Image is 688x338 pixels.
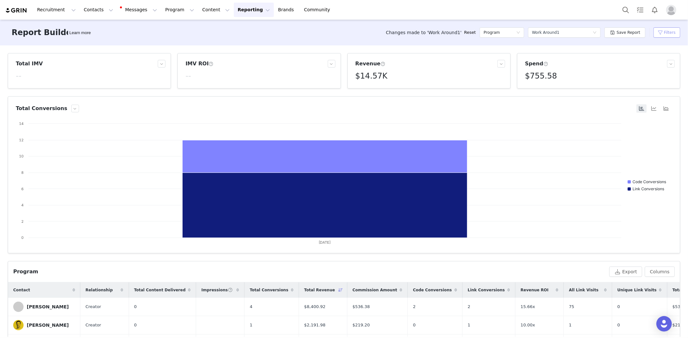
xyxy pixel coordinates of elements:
[12,27,75,38] h3: Report Builder
[117,3,161,17] button: Messages
[656,316,672,332] div: Open Intercom Messenger
[413,304,415,310] span: 2
[304,322,325,328] span: $2,191.98
[16,105,67,112] h3: Total Conversions
[250,287,288,293] span: Total Conversions
[134,322,137,328] span: 0
[134,287,186,293] span: Total Content Delivered
[234,3,274,17] button: Reporting
[569,322,572,328] span: 1
[185,70,191,82] h5: --
[355,70,388,82] h5: $14.57K
[521,287,549,293] span: Revenue ROI
[250,322,252,328] span: 1
[21,203,24,207] text: 4
[413,287,452,293] span: Code Conversions
[353,322,370,328] span: $219.20
[569,304,574,310] span: 75
[464,29,476,36] a: Reset
[16,70,21,82] h5: --
[648,3,662,17] button: Notifications
[16,60,43,68] h3: Total IMV
[355,60,385,68] h3: Revenue
[666,5,676,15] img: placeholder-profile.jpg
[617,322,620,328] span: 0
[516,31,520,35] i: icon: down
[633,186,664,191] text: Link Conversions
[604,27,645,38] button: Save Report
[386,29,462,36] span: Changes made to 'Work Around1'
[633,3,647,17] a: Tasks
[468,322,470,328] span: 1
[13,320,75,330] a: [PERSON_NAME]
[521,304,535,310] span: 15.66x
[300,3,337,17] a: Community
[85,304,101,310] span: Creator
[468,304,470,310] span: 2
[645,267,675,277] button: Columns
[80,3,117,17] button: Contacts
[653,27,680,38] button: Filters
[413,322,415,328] span: 0
[27,304,69,309] div: [PERSON_NAME]
[468,287,505,293] span: Link Conversions
[304,287,335,293] span: Total Revenue
[521,322,535,328] span: 10.00x
[85,322,101,328] span: Creator
[134,304,137,310] span: 0
[319,240,331,245] text: [DATE]
[19,121,24,126] text: 14
[532,28,559,37] div: Work Around1
[21,170,24,175] text: 8
[250,304,252,310] span: 4
[619,3,633,17] button: Search
[609,267,642,277] button: Export
[662,5,683,15] button: Profile
[353,287,397,293] span: Commission Amount
[617,304,620,310] span: 0
[13,287,30,293] span: Contact
[19,138,24,142] text: 12
[274,3,300,17] a: Brands
[13,302,75,312] a: [PERSON_NAME]
[13,320,24,330] img: d87a1974-0c6b-456d-a945-dfaf91f2a6ad.jpg
[185,60,214,68] h3: IMV ROI
[21,235,24,240] text: 0
[304,304,325,310] span: $8,400.92
[525,70,557,82] h5: $755.58
[161,3,198,17] button: Program
[33,3,80,17] button: Recruitment
[633,179,666,184] text: Code Conversions
[27,323,69,328] div: [PERSON_NAME]
[13,268,38,276] div: Program
[68,30,92,36] div: Tooltip anchor
[353,304,370,310] span: $536.38
[19,154,24,158] text: 10
[525,60,548,68] h3: Spend
[21,219,24,224] text: 2
[569,287,598,293] span: All Link Visits
[617,287,657,293] span: Unique Link Visits
[85,287,113,293] span: Relationship
[21,187,24,191] text: 6
[201,287,233,293] span: Impressions
[484,28,500,37] h5: Program
[593,31,597,35] i: icon: down
[5,7,28,14] img: grin logo
[198,3,234,17] button: Content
